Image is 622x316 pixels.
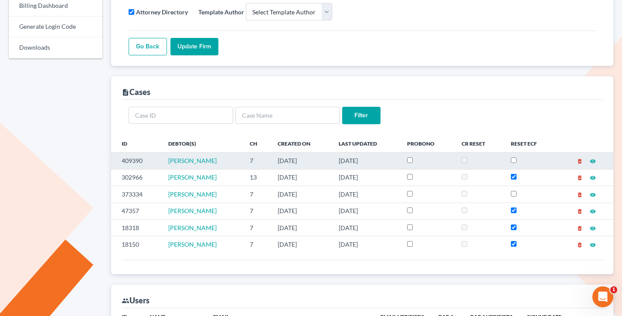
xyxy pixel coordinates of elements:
i: group [122,297,129,305]
i: visibility [590,175,596,181]
th: Last Updated [332,135,400,152]
a: [PERSON_NAME] [168,224,217,231]
th: Debtor(s) [161,135,243,152]
i: description [122,88,129,96]
a: visibility [590,173,596,181]
td: [DATE] [271,153,332,169]
th: CR Reset [455,135,504,152]
td: 409390 [111,153,161,169]
a: delete_forever [577,207,583,214]
a: [PERSON_NAME] [168,241,217,248]
i: delete_forever [577,192,583,198]
a: delete_forever [577,173,583,181]
td: 373334 [111,186,161,203]
div: Users [122,295,150,306]
a: visibility [590,224,596,231]
input: Case Name [235,107,340,124]
td: [DATE] [271,169,332,186]
th: Ch [243,135,271,152]
i: delete_forever [577,158,583,164]
a: visibility [590,207,596,214]
td: 7 [243,153,271,169]
a: [PERSON_NAME] [168,173,217,181]
td: [DATE] [332,219,400,236]
a: visibility [590,241,596,248]
input: Update Firm [170,38,218,55]
td: 7 [243,203,271,219]
span: 1 [610,286,617,293]
th: ID [111,135,161,152]
td: [DATE] [332,203,400,219]
iframe: Intercom live chat [592,286,613,307]
td: [DATE] [332,186,400,203]
div: Cases [122,87,150,97]
a: [PERSON_NAME] [168,207,217,214]
a: delete_forever [577,241,583,248]
a: [PERSON_NAME] [168,190,217,198]
a: delete_forever [577,190,583,198]
i: visibility [590,208,596,214]
a: [PERSON_NAME] [168,157,217,164]
i: visibility [590,158,596,164]
i: delete_forever [577,208,583,214]
td: 18318 [111,219,161,236]
a: Go Back [129,38,167,55]
input: Case ID [129,107,233,124]
td: [DATE] [271,219,332,236]
i: visibility [590,225,596,231]
a: visibility [590,157,596,164]
td: 47357 [111,203,161,219]
td: 18150 [111,236,161,253]
th: Reset ECF [504,135,556,152]
td: [DATE] [332,236,400,253]
i: visibility [590,242,596,248]
td: 7 [243,236,271,253]
i: delete_forever [577,242,583,248]
td: 13 [243,169,271,186]
td: 7 [243,186,271,203]
a: Downloads [9,37,102,58]
th: Created On [271,135,332,152]
input: Filter [342,107,381,124]
td: 302966 [111,169,161,186]
a: delete_forever [577,224,583,231]
i: delete_forever [577,175,583,181]
td: [DATE] [332,169,400,186]
td: [DATE] [271,236,332,253]
label: Attorney Directory [136,7,188,17]
th: ProBono [400,135,454,152]
i: visibility [590,192,596,198]
td: [DATE] [271,203,332,219]
a: visibility [590,190,596,198]
a: Generate Login Code [9,17,102,37]
a: delete_forever [577,157,583,164]
td: [DATE] [332,153,400,169]
label: Template Author [198,7,244,17]
i: delete_forever [577,225,583,231]
td: [DATE] [271,186,332,203]
td: 7 [243,219,271,236]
